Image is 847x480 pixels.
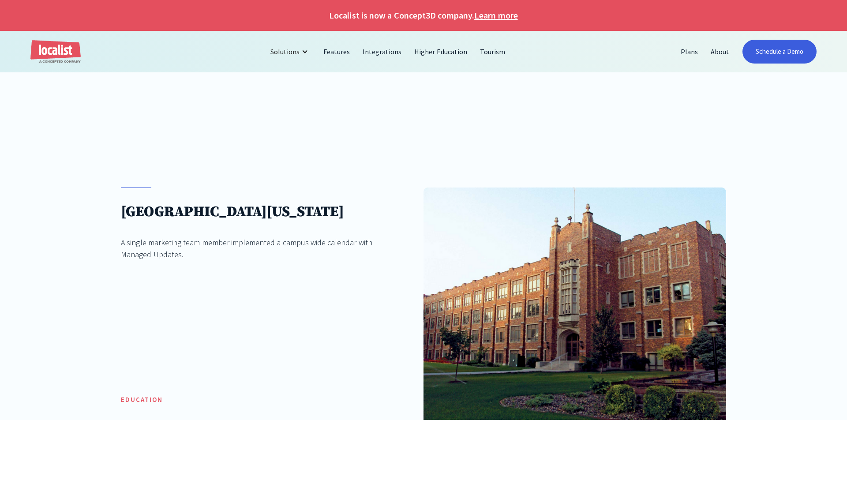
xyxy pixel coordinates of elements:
a: Integrations [356,41,408,62]
a: home [30,40,81,64]
a: Plans [675,41,705,62]
div: Solutions [264,41,317,62]
div: A single marketing team member implemented a campus wide calendar with Managed Updates. [121,236,393,260]
a: About [705,41,736,62]
a: Learn more [474,9,517,22]
a: Tourism [474,41,512,62]
h5: Education [121,395,163,405]
h1: [GEOGRAPHIC_DATA][US_STATE] [121,203,393,221]
a: Higher Education [408,41,474,62]
a: Schedule a Demo [742,40,817,64]
a: Features [317,41,356,62]
div: Solutions [270,46,300,57]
